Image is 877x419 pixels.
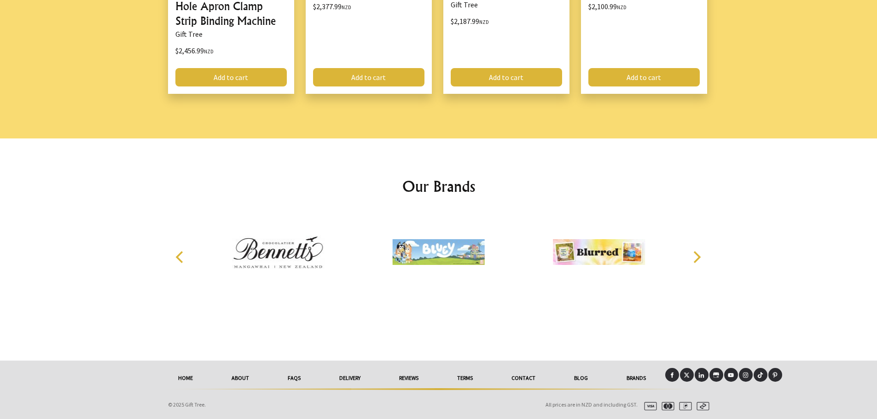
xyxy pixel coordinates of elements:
[166,175,711,197] h2: Our Brands
[739,368,753,382] a: Instagram
[168,401,206,408] span: © 2025 Gift Tree.
[546,401,638,408] span: All prices are in NZD and including GST.
[665,368,679,382] a: Facebook
[658,402,674,410] img: mastercard.svg
[171,247,191,267] button: Previous
[555,368,607,388] a: Blog
[212,368,268,388] a: About
[588,68,700,86] a: Add to cart
[320,368,380,388] a: delivery
[492,368,555,388] a: Contact
[268,368,320,388] a: FAQs
[768,368,782,382] a: Pinterest
[640,402,657,410] img: visa.svg
[380,368,438,388] a: reviews
[693,402,709,410] img: afterpay.svg
[392,218,484,287] img: Bluey
[159,368,212,388] a: HOME
[438,368,492,388] a: Terms
[695,368,709,382] a: LinkedIn
[232,218,324,287] img: Bennetts Chocolates
[607,368,665,388] a: Brands
[686,247,707,267] button: Next
[680,368,694,382] a: X (Twitter)
[175,68,287,86] a: Add to cart
[724,368,738,382] a: Youtube
[313,68,424,86] a: Add to cart
[675,402,692,410] img: paypal.svg
[451,68,562,86] a: Add to cart
[553,218,645,287] img: Blurred
[754,368,767,382] a: Tiktok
